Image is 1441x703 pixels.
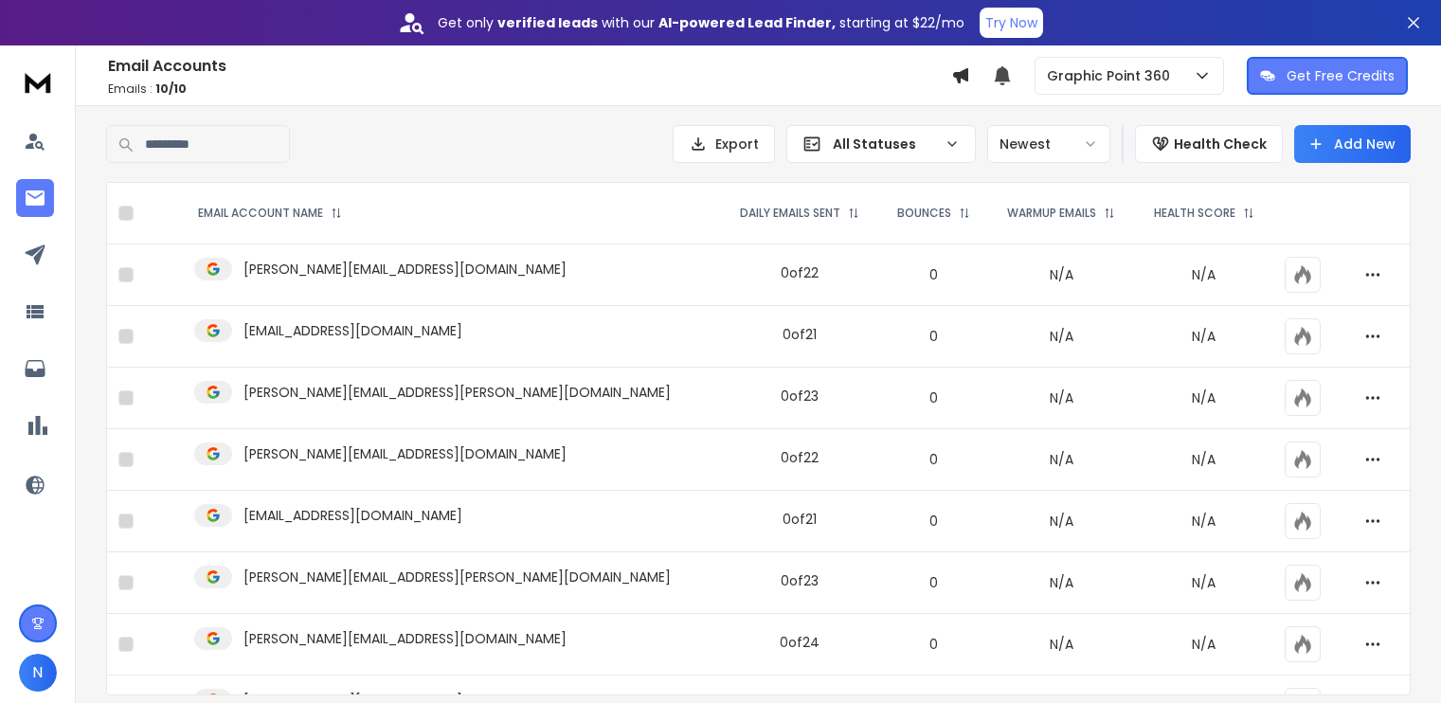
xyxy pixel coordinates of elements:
[1294,125,1411,163] button: Add New
[1135,125,1283,163] button: Health Check
[1174,135,1267,153] p: Health Check
[988,244,1135,306] td: N/A
[740,206,840,221] p: DAILY EMAILS SENT
[781,387,819,406] div: 0 of 23
[19,654,57,692] button: N
[988,306,1135,368] td: N/A
[987,125,1110,163] button: Newest
[243,444,567,463] p: [PERSON_NAME][EMAIL_ADDRESS][DOMAIN_NAME]
[890,327,977,346] p: 0
[1146,388,1262,407] p: N/A
[243,568,671,586] p: [PERSON_NAME][EMAIL_ADDRESS][PERSON_NAME][DOMAIN_NAME]
[1247,57,1408,95] button: Get Free Credits
[19,64,57,99] img: logo
[897,206,951,221] p: BOUNCES
[497,13,598,32] strong: verified leads
[108,55,951,78] h1: Email Accounts
[781,448,819,467] div: 0 of 22
[438,13,964,32] p: Get only with our starting at $22/mo
[783,510,817,529] div: 0 of 21
[780,633,820,652] div: 0 of 24
[890,635,977,654] p: 0
[980,8,1043,38] button: Try Now
[1146,327,1262,346] p: N/A
[243,260,567,279] p: [PERSON_NAME][EMAIL_ADDRESS][DOMAIN_NAME]
[988,614,1135,676] td: N/A
[988,491,1135,552] td: N/A
[890,512,977,531] p: 0
[243,506,462,525] p: [EMAIL_ADDRESS][DOMAIN_NAME]
[988,429,1135,491] td: N/A
[890,265,977,284] p: 0
[1047,66,1178,85] p: Graphic Point 360
[1154,206,1235,221] p: HEALTH SCORE
[198,206,342,221] div: EMAIL ACCOUNT NAME
[243,321,462,340] p: [EMAIL_ADDRESS][DOMAIN_NAME]
[890,573,977,592] p: 0
[243,383,671,402] p: [PERSON_NAME][EMAIL_ADDRESS][PERSON_NAME][DOMAIN_NAME]
[988,552,1135,614] td: N/A
[1007,206,1096,221] p: WARMUP EMAILS
[988,368,1135,429] td: N/A
[673,125,775,163] button: Export
[985,13,1037,32] p: Try Now
[1146,265,1262,284] p: N/A
[1146,635,1262,654] p: N/A
[781,571,819,590] div: 0 of 23
[1146,450,1262,469] p: N/A
[833,135,937,153] p: All Statuses
[658,13,836,32] strong: AI-powered Lead Finder,
[243,629,567,648] p: [PERSON_NAME][EMAIL_ADDRESS][DOMAIN_NAME]
[1287,66,1395,85] p: Get Free Credits
[781,263,819,282] div: 0 of 22
[1146,512,1262,531] p: N/A
[890,450,977,469] p: 0
[1146,573,1262,592] p: N/A
[890,388,977,407] p: 0
[108,81,951,97] p: Emails :
[783,325,817,344] div: 0 of 21
[155,81,187,97] span: 10 / 10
